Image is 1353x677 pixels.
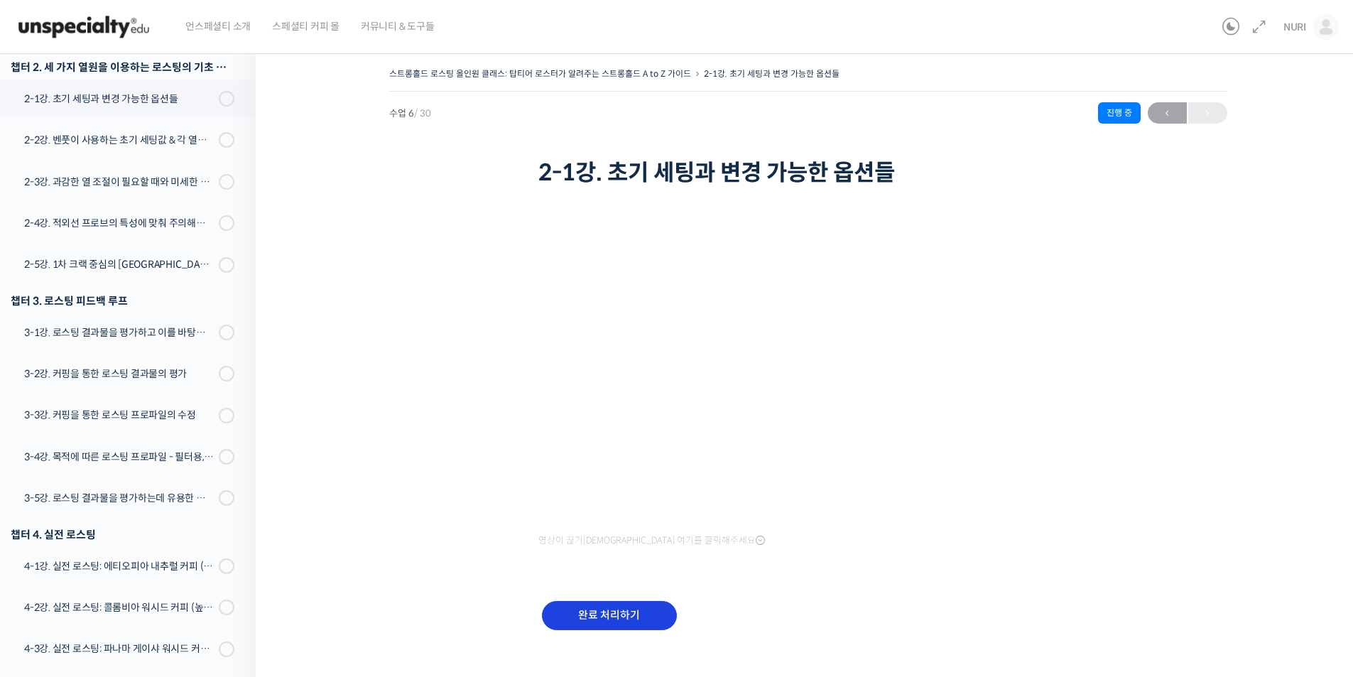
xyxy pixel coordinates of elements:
div: 3-4강. 목적에 따른 로스팅 프로파일 - 필터용, 에스프레소용 [24,449,214,465]
div: 4-1강. 실전 로스팅: 에티오피아 내추럴 커피 (당분이 많이 포함되어 있고 색이 고르지 않은 경우) [24,558,214,574]
span: 홈 [45,472,53,483]
span: 설정 [219,472,237,483]
div: 챕터 2. 세 가지 열원을 이용하는 로스팅의 기초 설계 [11,58,234,77]
a: 홈 [4,450,94,486]
span: 대화 [130,472,147,484]
h1: 2-1강. 초기 세팅과 변경 가능한 옵션들 [538,159,1078,186]
a: 스트롱홀드 로스팅 올인원 클래스: 탑티어 로스터가 알려주는 스트롱홀드 A to Z 가이드 [389,68,691,79]
a: 2-1강. 초기 세팅과 변경 가능한 옵션들 [704,68,839,79]
input: 완료 처리하기 [542,601,677,630]
div: 3-1강. 로스팅 결과물을 평가하고 이를 바탕으로 프로파일을 설계하는 방법 [24,325,214,340]
div: 2-3강. 과감한 열 조절이 필요할 때와 미세한 열 조절이 필요할 때 [24,174,214,190]
div: 2-5강. 1차 크랙 중심의 [GEOGRAPHIC_DATA]에 관하여 [24,256,214,272]
div: 2-1강. 초기 세팅과 변경 가능한 옵션들 [24,91,214,107]
div: 챕터 4. 실전 로스팅 [11,525,234,544]
div: 3-5강. 로스팅 결과물을 평가하는데 유용한 팁들 - 연수를 활용한 커핑, 커핑용 분쇄도 찾기, 로스트 레벨에 따른 QC 등 [24,490,214,506]
div: 3-2강. 커핑을 통한 로스팅 결과물의 평가 [24,366,214,381]
div: 3-3강. 커핑을 통한 로스팅 프로파일의 수정 [24,407,214,423]
div: 2-4강. 적외선 프로브의 특성에 맞춰 주의해야 할 점들 [24,215,214,231]
div: 챕터 3. 로스팅 피드백 루프 [11,291,234,310]
div: 4-2강. 실전 로스팅: 콜롬비아 워시드 커피 (높은 밀도와 수분율 때문에 1차 크랙에서 많은 수분을 방출하는 경우) [24,600,214,615]
span: ← [1148,104,1187,123]
div: 진행 중 [1098,102,1141,124]
span: NURI [1283,21,1306,33]
div: 4-3강. 실전 로스팅: 파나마 게이샤 워시드 커피 (플레이버 프로파일이 로스팅하기 까다로운 경우) [24,641,214,656]
span: / 30 [414,107,431,119]
span: 영상이 끊기[DEMOGRAPHIC_DATA] 여기를 클릭해주세요 [538,535,765,546]
span: 수업 6 [389,109,431,118]
a: 대화 [94,450,183,486]
a: ←이전 [1148,102,1187,124]
a: 설정 [183,450,273,486]
div: 2-2강. 벤풋이 사용하는 초기 세팅값 & 각 열원이 하는 역할 [24,132,214,148]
